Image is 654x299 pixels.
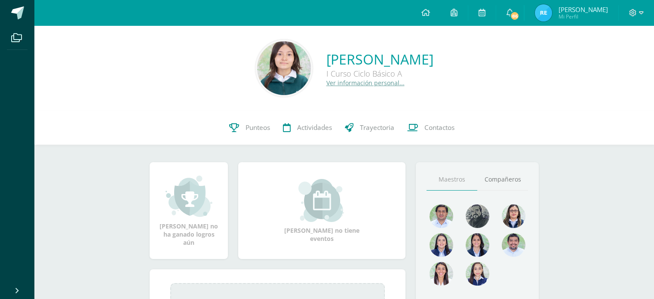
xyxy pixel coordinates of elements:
img: 4179e05c207095638826b52d0d6e7b97.png [466,204,489,228]
img: 2928173b59948196966dad9e2036a027.png [502,233,525,257]
a: Maestros [427,169,477,191]
img: e0582db7cc524a9960c08d03de9ec803.png [466,262,489,286]
img: d4e0c534ae446c0d00535d3bb96704e9.png [466,233,489,257]
span: Punteos [246,123,270,132]
a: Actividades [276,111,338,145]
a: Trayectoria [338,111,401,145]
img: 9e1b7ce4e6aa0d8e84a9b74fa5951954.png [502,204,525,228]
div: [PERSON_NAME] no ha ganado logros aún [158,175,219,247]
span: 86 [510,11,519,21]
span: Contactos [424,123,454,132]
div: I Curso Ciclo Básico A [326,68,433,79]
div: [PERSON_NAME] no tiene eventos [279,179,365,243]
a: [PERSON_NAME] [326,50,433,68]
span: [PERSON_NAME] [559,5,608,14]
img: event_small.png [298,179,345,222]
span: Trayectoria [360,123,394,132]
a: Ver información personal... [326,79,405,87]
a: Contactos [401,111,461,145]
img: 38d188cc98c34aa903096de2d1c9671e.png [430,262,453,286]
span: Actividades [297,123,332,132]
a: Compañeros [477,169,528,191]
img: 7455cfc30623b27b053f38a332944bbc.png [257,41,311,95]
img: 1e7bfa517bf798cc96a9d855bf172288.png [430,204,453,228]
img: 421193c219fb0d09e137c3cdd2ddbd05.png [430,233,453,257]
a: Punteos [223,111,276,145]
img: achievement_small.png [166,175,212,218]
img: 2369985910c6df38bdd9d562ed35f036.png [535,4,552,22]
span: Mi Perfil [559,13,608,20]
